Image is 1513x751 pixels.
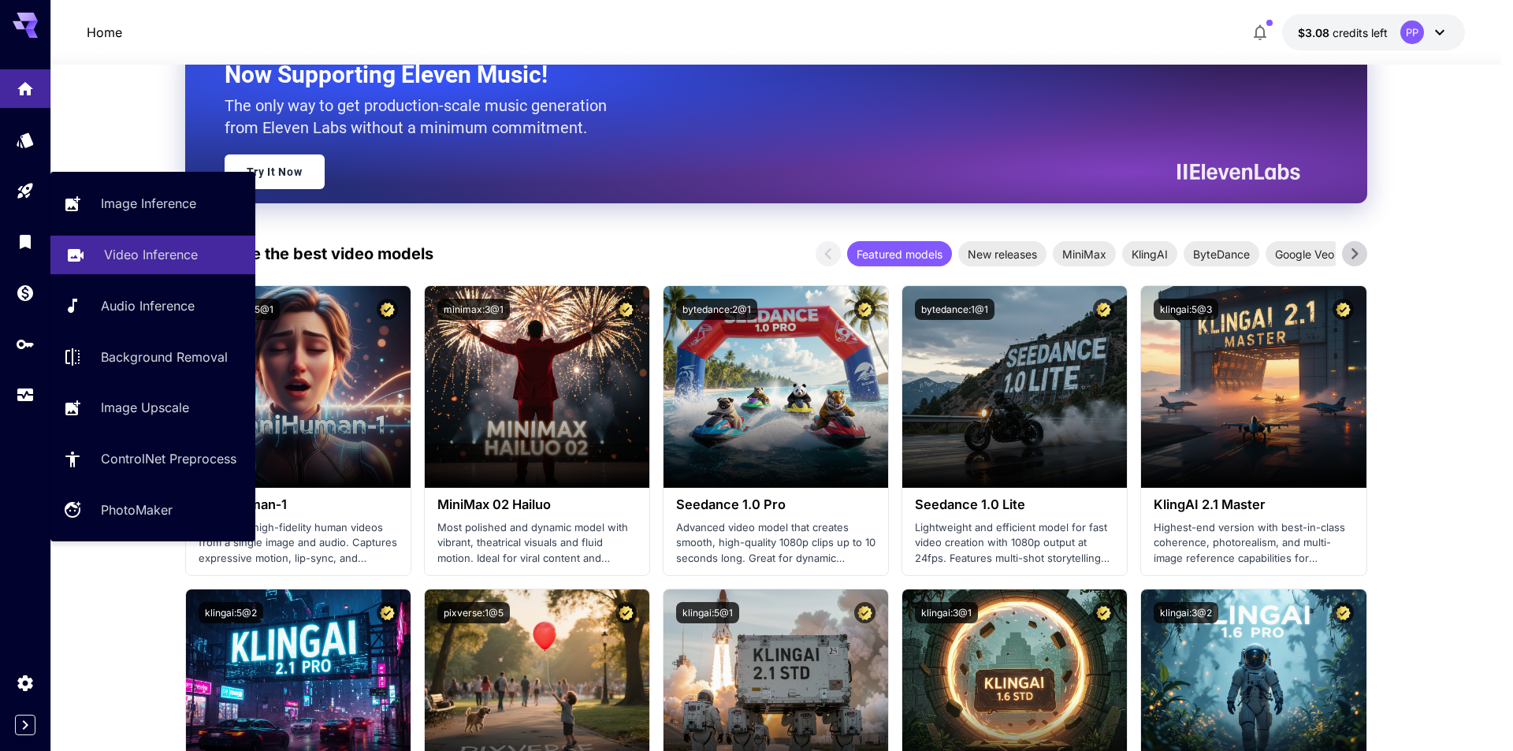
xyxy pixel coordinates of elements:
[16,181,35,201] div: Playground
[377,602,398,623] button: Certified Model – Vetted for best performance and includes a commercial license.
[16,334,35,354] div: API Keys
[1298,24,1388,41] div: $3.07683
[225,95,619,139] p: The only way to get production-scale music generation from Eleven Labs without a minimum commitment.
[101,398,189,417] p: Image Upscale
[16,673,35,693] div: Settings
[1122,246,1177,262] span: KlingAI
[437,602,510,623] button: pixverse:1@5
[1400,20,1424,44] div: PP
[1154,299,1218,320] button: klingai:5@3
[902,286,1127,488] img: alt
[1093,602,1114,623] button: Certified Model – Vetted for best performance and includes a commercial license.
[437,299,510,320] button: minimax:3@1
[199,520,398,567] p: Generates high-fidelity human videos from a single image and audio. Captures expressive motion, l...
[199,602,263,623] button: klingai:5@2
[915,602,978,623] button: klingai:3@1
[225,60,1288,90] h2: Now Supporting Eleven Music!
[50,287,255,325] a: Audio Inference
[50,440,255,478] a: ControlNet Preprocess
[1154,520,1353,567] p: Highest-end version with best-in-class coherence, photorealism, and multi-image reference capabil...
[104,245,198,264] p: Video Inference
[185,242,433,266] p: Test drive the best video models
[50,184,255,223] a: Image Inference
[1184,246,1259,262] span: ByteDance
[101,500,173,519] p: PhotoMaker
[1093,299,1114,320] button: Certified Model – Vetted for best performance and includes a commercial license.
[1141,286,1366,488] img: alt
[915,497,1114,512] h3: Seedance 1.0 Lite
[676,520,875,567] p: Advanced video model that creates smooth, high-quality 1080p clips up to 10 seconds long. Great f...
[676,299,757,320] button: bytedance:2@1
[50,236,255,274] a: Video Inference
[615,299,637,320] button: Certified Model – Vetted for best performance and includes a commercial license.
[664,286,888,488] img: alt
[1154,602,1218,623] button: klingai:3@2
[676,497,875,512] h3: Seedance 1.0 Pro
[101,296,195,315] p: Audio Inference
[1282,14,1465,50] button: $3.07683
[437,497,637,512] h3: MiniMax 02 Hailuo
[50,337,255,376] a: Background Removal
[87,23,122,42] p: Home
[958,246,1046,262] span: New releases
[16,278,35,298] div: Wallet
[1333,26,1388,39] span: credits left
[101,348,228,366] p: Background Removal
[425,286,649,488] img: alt
[16,130,35,150] div: Models
[1298,26,1333,39] span: $3.08
[915,299,994,320] button: bytedance:1@1
[1154,497,1353,512] h3: KlingAI 2.1 Master
[186,286,411,488] img: alt
[615,602,637,623] button: Certified Model – Vetted for best performance and includes a commercial license.
[1266,246,1344,262] span: Google Veo
[50,389,255,427] a: Image Upscale
[15,715,35,735] button: Expand sidebar
[1333,602,1354,623] button: Certified Model – Vetted for best performance and includes a commercial license.
[377,299,398,320] button: Certified Model – Vetted for best performance and includes a commercial license.
[225,154,325,189] a: Try It Now
[16,74,35,94] div: Home
[847,246,952,262] span: Featured models
[437,520,637,567] p: Most polished and dynamic model with vibrant, theatrical visuals and fluid motion. Ideal for vira...
[1053,246,1116,262] span: MiniMax
[50,491,255,530] a: PhotoMaker
[676,602,739,623] button: klingai:5@1
[915,520,1114,567] p: Lightweight and efficient model for fast video creation with 1080p output at 24fps. Features mult...
[87,23,122,42] nav: breadcrumb
[199,497,398,512] h3: OmniHuman‑1
[854,299,875,320] button: Certified Model – Vetted for best performance and includes a commercial license.
[16,232,35,251] div: Library
[854,602,875,623] button: Certified Model – Vetted for best performance and includes a commercial license.
[101,449,236,468] p: ControlNet Preprocess
[101,194,196,213] p: Image Inference
[1333,299,1354,320] button: Certified Model – Vetted for best performance and includes a commercial license.
[16,385,35,405] div: Usage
